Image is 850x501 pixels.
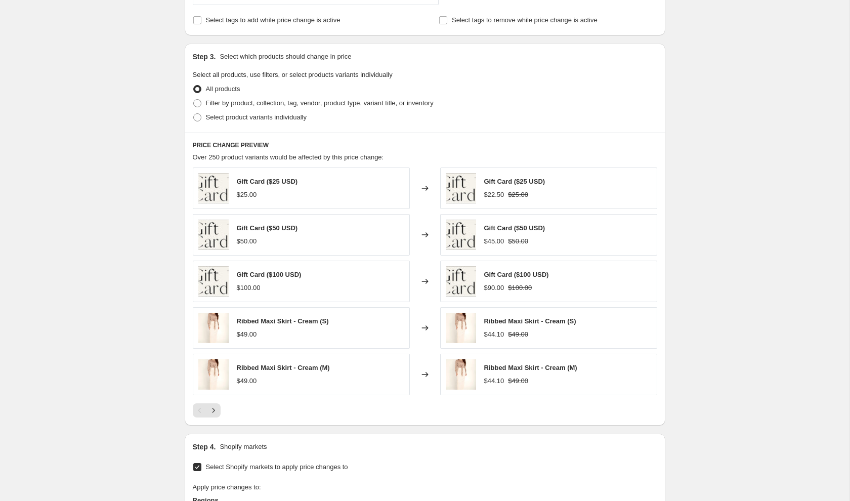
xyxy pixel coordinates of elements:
[220,442,267,452] p: Shopify markets
[206,99,434,107] span: Filter by product, collection, tag, vendor, product type, variant title, or inventory
[206,16,341,24] span: Select tags to add while price change is active
[484,376,504,386] div: $44.10
[508,236,528,246] strike: $50.00
[206,463,348,471] span: Select Shopify markets to apply price changes to
[237,329,257,340] div: $49.00
[198,173,229,203] img: gift-card-958190_80x.jpg
[446,173,476,203] img: gift-card-958190_80x.jpg
[508,190,528,200] strike: $25.00
[446,266,476,297] img: gift-card-958190_80x.jpg
[198,266,229,297] img: gift-card-958190_80x.jpg
[237,364,330,371] span: Ribbed Maxi Skirt - Cream (M)
[237,224,298,232] span: Gift Card ($50 USD)
[193,442,216,452] h2: Step 4.
[198,313,229,343] img: ribbed-maxi-skirt-cream-177629_80x.jpg
[193,52,216,62] h2: Step 3.
[484,190,504,200] div: $22.50
[237,190,257,200] div: $25.00
[237,283,261,293] div: $100.00
[237,271,302,278] span: Gift Card ($100 USD)
[508,376,528,386] strike: $49.00
[237,376,257,386] div: $49.00
[198,220,229,250] img: gift-card-958190_80x.jpg
[484,364,577,371] span: Ribbed Maxi Skirt - Cream (M)
[193,141,657,149] h6: PRICE CHANGE PREVIEW
[508,329,528,340] strike: $49.00
[446,359,476,390] img: ribbed-maxi-skirt-cream-177629_80x.jpg
[198,359,229,390] img: ribbed-maxi-skirt-cream-177629_80x.jpg
[206,403,221,418] button: Next
[484,236,504,246] div: $45.00
[446,313,476,343] img: ribbed-maxi-skirt-cream-177629_80x.jpg
[484,283,504,293] div: $90.00
[484,271,549,278] span: Gift Card ($100 USD)
[237,236,257,246] div: $50.00
[508,283,532,293] strike: $100.00
[484,224,545,232] span: Gift Card ($50 USD)
[193,403,221,418] nav: Pagination
[484,178,545,185] span: Gift Card ($25 USD)
[206,113,307,121] span: Select product variants individually
[484,317,576,325] span: Ribbed Maxi Skirt - Cream (S)
[193,153,384,161] span: Over 250 product variants would be affected by this price change:
[193,71,393,78] span: Select all products, use filters, or select products variants individually
[237,317,329,325] span: Ribbed Maxi Skirt - Cream (S)
[220,52,351,62] p: Select which products should change in price
[446,220,476,250] img: gift-card-958190_80x.jpg
[452,16,598,24] span: Select tags to remove while price change is active
[206,85,240,93] span: All products
[237,178,298,185] span: Gift Card ($25 USD)
[193,483,261,491] span: Apply price changes to:
[484,329,504,340] div: $44.10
